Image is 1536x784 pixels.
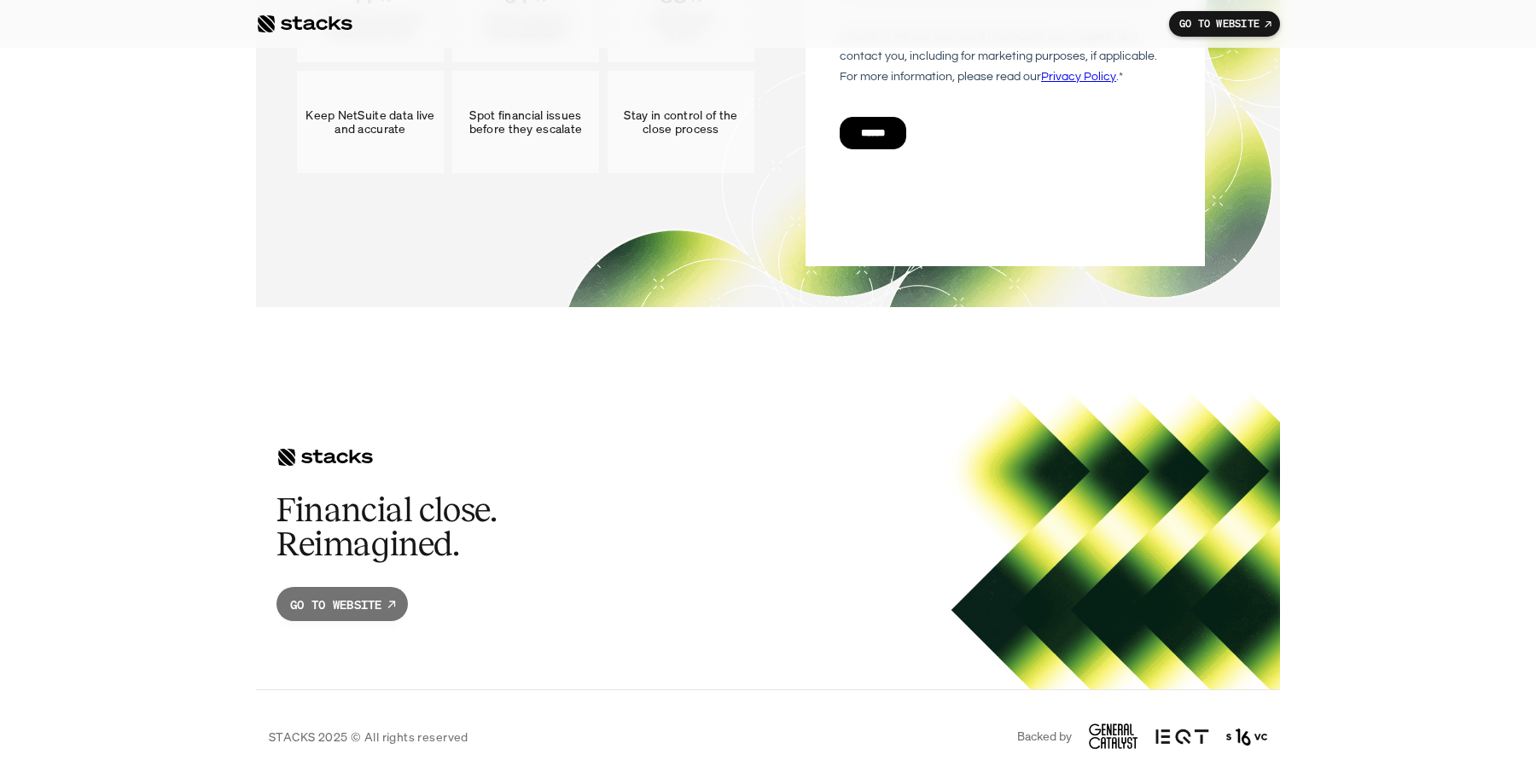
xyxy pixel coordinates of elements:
p: Keep NetSuite data live and accurate [305,108,435,137]
p: GO TO WEBSITE [1179,18,1260,30]
a: Privacy Policy [201,325,276,337]
a: GO TO WEBSITE [1169,11,1280,37]
p: GO TO WEBSITE [290,595,382,613]
p: Stay in control of the close process [616,108,746,137]
h2: Financial close. Reimagined. [276,493,532,561]
p: Backed by [1017,729,1072,744]
p: Spot financial issues before they escalate [461,108,591,137]
p: STACKS 2025 © All rights reserved [269,728,468,746]
a: GO TO WEBSITE [276,587,408,621]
